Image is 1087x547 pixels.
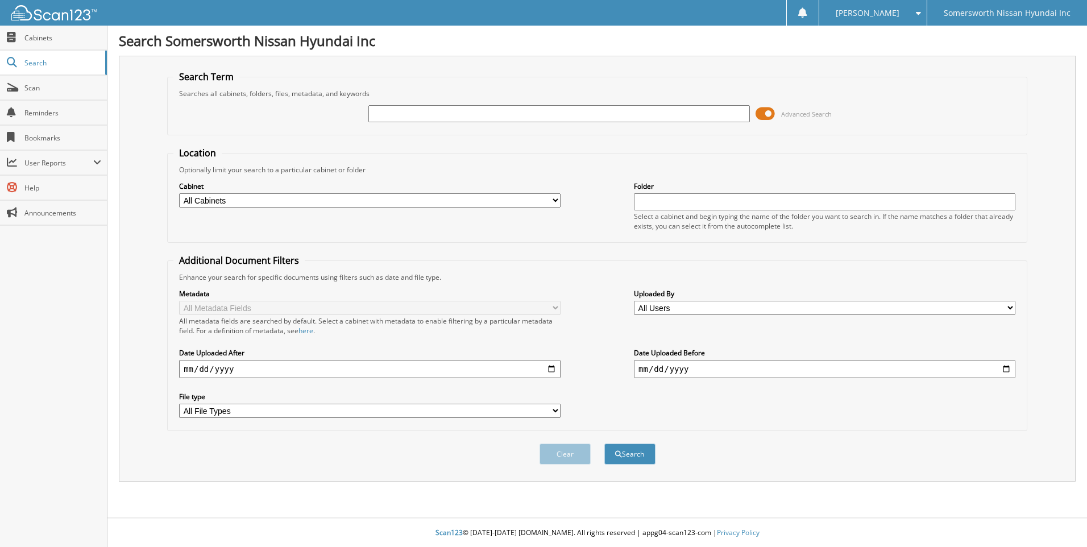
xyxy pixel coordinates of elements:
[944,10,1071,16] span: Somersworth Nissan Hyundai Inc
[634,181,1015,191] label: Folder
[1030,492,1087,547] iframe: Chat Widget
[298,326,313,335] a: here
[119,31,1076,50] h1: Search Somersworth Nissan Hyundai Inc
[24,83,101,93] span: Scan
[24,108,101,118] span: Reminders
[173,71,239,83] legend: Search Term
[179,348,561,358] label: Date Uploaded After
[24,58,99,68] span: Search
[634,360,1015,378] input: end
[179,392,561,401] label: File type
[634,212,1015,231] div: Select a cabinet and begin typing the name of the folder you want to search in. If the name match...
[107,519,1087,547] div: © [DATE]-[DATE] [DOMAIN_NAME]. All rights reserved | appg04-scan123-com |
[634,289,1015,299] label: Uploaded By
[836,10,899,16] span: [PERSON_NAME]
[634,348,1015,358] label: Date Uploaded Before
[179,289,561,299] label: Metadata
[179,360,561,378] input: start
[24,33,101,43] span: Cabinets
[717,528,760,537] a: Privacy Policy
[173,272,1021,282] div: Enhance your search for specific documents using filters such as date and file type.
[173,165,1021,175] div: Optionally limit your search to a particular cabinet or folder
[24,133,101,143] span: Bookmarks
[11,5,97,20] img: scan123-logo-white.svg
[173,147,222,159] legend: Location
[24,183,101,193] span: Help
[179,316,561,335] div: All metadata fields are searched by default. Select a cabinet with metadata to enable filtering b...
[173,254,305,267] legend: Additional Document Filters
[604,444,655,465] button: Search
[24,208,101,218] span: Announcements
[435,528,463,537] span: Scan123
[540,444,591,465] button: Clear
[781,110,832,118] span: Advanced Search
[179,181,561,191] label: Cabinet
[24,158,93,168] span: User Reports
[173,89,1021,98] div: Searches all cabinets, folders, files, metadata, and keywords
